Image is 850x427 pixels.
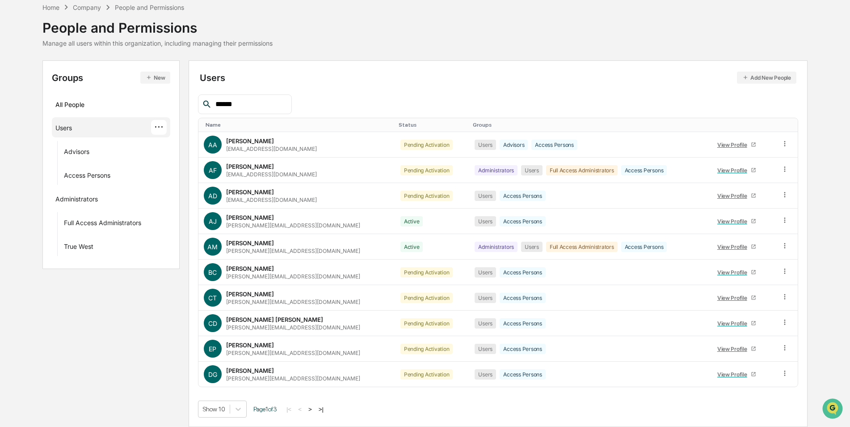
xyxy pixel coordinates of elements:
[74,113,111,122] span: Attestations
[55,97,167,112] div: All People
[713,367,760,381] a: View Profile
[500,369,546,380] div: Access Persons
[226,316,323,323] div: [PERSON_NAME] [PERSON_NAME]
[284,406,294,413] button: |<
[475,369,496,380] div: Users
[115,4,184,11] div: People and Permissions
[209,345,216,353] span: EP
[475,344,496,354] div: Users
[65,114,72,121] div: 🗄️
[151,120,167,135] div: ···
[713,342,760,356] a: View Profile
[717,141,751,148] div: View Profile
[226,145,317,152] div: [EMAIL_ADDRESS][DOMAIN_NAME]
[500,216,546,226] div: Access Persons
[713,138,760,152] a: View Profile
[521,165,543,175] div: Users
[316,406,326,413] button: >|
[717,371,751,378] div: View Profile
[18,113,58,122] span: Preclearance
[713,163,760,177] a: View Profile
[208,294,217,302] span: CT
[500,191,546,201] div: Access Persons
[717,295,751,301] div: View Profile
[400,318,453,329] div: Pending Activation
[209,218,217,225] span: AJ
[717,243,751,250] div: View Profile
[531,140,577,150] div: Access Persons
[399,122,466,128] div: Toggle SortBy
[226,214,274,221] div: [PERSON_NAME]
[226,171,317,178] div: [EMAIL_ADDRESS][DOMAIN_NAME]
[226,137,274,145] div: [PERSON_NAME]
[475,318,496,329] div: Users
[226,375,360,382] div: [PERSON_NAME][EMAIL_ADDRESS][DOMAIN_NAME]
[717,167,751,174] div: View Profile
[713,316,760,330] a: View Profile
[64,219,141,230] div: Full Access Administrators
[475,165,518,175] div: Administrators
[207,243,218,251] span: AM
[226,299,360,305] div: [PERSON_NAME][EMAIL_ADDRESS][DOMAIN_NAME]
[226,290,274,298] div: [PERSON_NAME]
[208,269,217,276] span: BC
[208,371,217,378] span: DG
[711,122,772,128] div: Toggle SortBy
[475,242,518,252] div: Administrators
[5,126,60,142] a: 🔎Data Lookup
[64,148,89,158] div: Advisors
[400,191,453,201] div: Pending Activation
[30,77,113,85] div: We're available if you need us!
[42,39,273,47] div: Manage all users within this organization, including managing their permissions
[473,122,704,128] div: Toggle SortBy
[226,273,360,280] div: [PERSON_NAME][EMAIL_ADDRESS][DOMAIN_NAME]
[546,242,618,252] div: Full Access Administrators
[42,4,59,11] div: Home
[253,406,277,413] span: Page 1 of 3
[208,320,217,327] span: CD
[226,163,274,170] div: [PERSON_NAME]
[42,13,273,36] div: People and Permissions
[475,140,496,150] div: Users
[717,218,751,225] div: View Profile
[209,167,217,174] span: AF
[200,72,796,84] div: Users
[737,72,796,84] button: Add New People
[621,165,667,175] div: Access Persons
[400,293,453,303] div: Pending Activation
[500,293,546,303] div: Access Persons
[226,350,360,356] div: [PERSON_NAME][EMAIL_ADDRESS][DOMAIN_NAME]
[500,267,546,278] div: Access Persons
[400,369,453,380] div: Pending Activation
[475,293,496,303] div: Users
[717,320,751,327] div: View Profile
[55,124,72,135] div: Users
[9,131,16,138] div: 🔎
[400,140,453,150] div: Pending Activation
[226,324,360,331] div: [PERSON_NAME][EMAIL_ADDRESS][DOMAIN_NAME]
[475,216,496,226] div: Users
[400,242,423,252] div: Active
[152,71,163,82] button: Start new chat
[73,4,101,11] div: Company
[713,189,760,203] a: View Profile
[63,151,108,158] a: Powered byPylon
[713,214,760,228] a: View Profile
[208,192,217,200] span: AD
[140,72,170,84] button: New
[400,216,423,226] div: Active
[226,239,274,247] div: [PERSON_NAME]
[500,318,546,329] div: Access Persons
[52,72,170,84] div: Groups
[55,195,98,206] div: Administrators
[717,346,751,352] div: View Profile
[30,68,147,77] div: Start new chat
[226,367,274,374] div: [PERSON_NAME]
[61,109,114,125] a: 🗄️Attestations
[226,248,360,254] div: [PERSON_NAME][EMAIL_ADDRESS][DOMAIN_NAME]
[500,344,546,354] div: Access Persons
[226,265,274,272] div: [PERSON_NAME]
[9,114,16,121] div: 🖐️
